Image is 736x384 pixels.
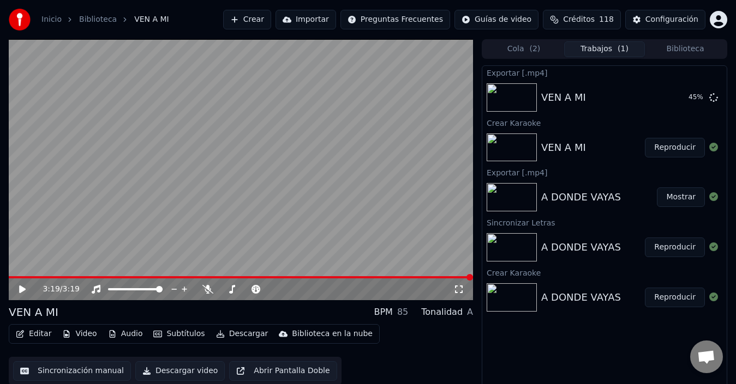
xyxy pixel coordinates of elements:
[618,44,629,54] span: ( 1 )
[63,284,80,295] span: 3:19
[645,41,726,57] button: Biblioteca
[483,41,564,57] button: Cola
[482,216,727,229] div: Sincronizar Letras
[541,240,621,255] div: A DONDE VAYAS
[292,328,373,339] div: Biblioteca en la nube
[454,10,538,29] button: Guías de video
[229,361,337,381] button: Abrir Pantalla Doble
[645,288,705,307] button: Reproducir
[482,166,727,179] div: Exportar [.mp4]
[564,41,645,57] button: Trabajos
[58,326,101,342] button: Video
[625,10,705,29] button: Configuración
[397,306,408,319] div: 85
[9,9,31,31] img: youka
[645,237,705,257] button: Reproducir
[11,326,56,342] button: Editar
[482,116,727,129] div: Crear Karaoke
[543,10,621,29] button: Créditos118
[104,326,147,342] button: Audio
[135,361,225,381] button: Descargar video
[276,10,336,29] button: Importar
[482,66,727,79] div: Exportar [.mp4]
[149,326,209,342] button: Subtítulos
[134,14,169,25] span: VEN A MI
[41,14,169,25] nav: breadcrumb
[13,361,131,381] button: Sincronización manual
[223,10,271,29] button: Crear
[421,306,463,319] div: Tonalidad
[563,14,595,25] span: Créditos
[482,266,727,279] div: Crear Karaoke
[657,187,705,207] button: Mostrar
[43,284,59,295] span: 3:19
[690,340,723,373] div: Chat abierto
[541,190,621,205] div: A DONDE VAYAS
[529,44,540,54] span: ( 2 )
[79,14,117,25] a: Biblioteca
[9,304,58,320] div: VEN A MI
[374,306,392,319] div: BPM
[541,140,586,155] div: VEN A MI
[599,14,614,25] span: 118
[212,326,273,342] button: Descargar
[41,14,62,25] a: Inicio
[645,138,705,157] button: Reproducir
[340,10,450,29] button: Preguntas Frecuentes
[43,284,69,295] div: /
[541,90,586,105] div: VEN A MI
[467,306,473,319] div: A
[645,14,698,25] div: Configuración
[689,93,705,102] div: 45 %
[541,290,621,305] div: A DONDE VAYAS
